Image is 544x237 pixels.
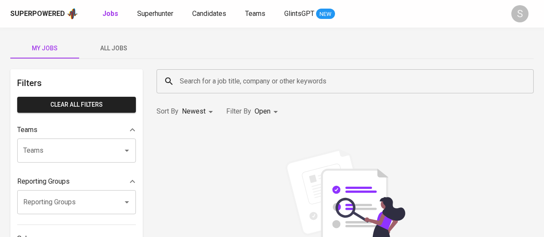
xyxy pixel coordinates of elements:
button: Clear All filters [17,97,136,113]
span: NEW [316,10,335,18]
p: Filter By [226,106,251,117]
a: Candidates [192,9,228,19]
div: Open [255,104,281,120]
span: Superhunter [137,9,173,18]
div: Reporting Groups [17,173,136,190]
img: app logo [67,7,78,20]
a: Superhunter [137,9,175,19]
span: Candidates [192,9,226,18]
span: GlintsGPT [284,9,314,18]
a: Superpoweredapp logo [10,7,78,20]
div: Newest [182,104,216,120]
b: Jobs [102,9,118,18]
h6: Filters [17,76,136,90]
p: Reporting Groups [17,176,70,187]
p: Newest [182,106,206,117]
p: Sort By [157,106,178,117]
span: My Jobs [15,43,74,54]
button: Open [121,145,133,157]
div: Teams [17,121,136,139]
button: Open [121,196,133,208]
span: Clear All filters [24,99,129,110]
div: S [511,5,529,22]
a: Teams [245,9,267,19]
p: Teams [17,125,37,135]
div: Superpowered [10,9,65,19]
span: All Jobs [84,43,143,54]
a: Jobs [102,9,120,19]
a: GlintsGPT NEW [284,9,335,19]
span: Teams [245,9,265,18]
span: Open [255,107,270,115]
